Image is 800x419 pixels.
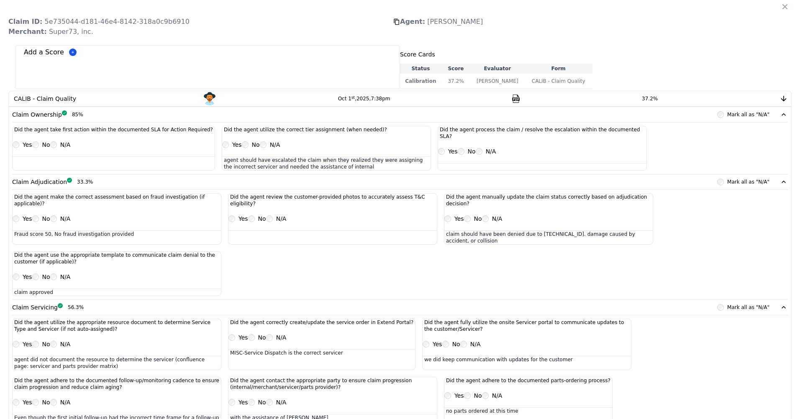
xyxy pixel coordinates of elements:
p: Claim Adjudication [12,178,67,186]
label: N/A [270,141,280,149]
th: Score [441,64,471,74]
label: No [468,147,476,156]
span: CALIB - Claim Quality [532,78,585,84]
div: claim should have been denied due to [TECHNICAL_ID]. damage caused by accident, or collision [444,231,653,244]
th: Status [400,64,441,74]
div: 56.3% [68,304,84,311]
label: No [452,340,460,348]
p: [PERSON_NAME] [477,78,518,84]
div: CALIB - Claim Quality [9,91,81,106]
div: Oct 1 , 2025 , [338,95,390,102]
label: No [42,273,50,281]
label: N/A [276,215,287,223]
span: 7:38pm [371,96,390,102]
label: No [42,215,50,223]
label: N/A [470,340,481,348]
label: No [42,141,50,149]
label: No [258,398,266,406]
h3: Did the agent adhere to the documented follow-up/monitoring cadence to ensure claim progression a... [14,377,219,391]
label: N/A [276,398,287,406]
h3: Did the agent correctly create/update the service order in Extend Portal? [230,319,413,326]
label: Yes [433,340,442,348]
h3: Did the agent manually update the claim status correctly based on adjudication decision? [446,194,651,207]
h3: Did the agent adhere to the documented parts-ordering process? [446,377,610,384]
label: Yes [238,215,248,223]
p: Claim Servicing [12,303,58,312]
label: Yes [238,333,248,342]
label: Yes [232,141,242,149]
label: Mark all as "N/A" [727,304,769,311]
p: Super73, inc. [8,27,93,37]
label: N/A [60,141,71,149]
div: 33.3% [77,179,93,185]
h3: Did the agent fully utilize the onsite Servicer portal to communicate updates to the customer/Ser... [424,319,629,332]
p: 5e735044-d181-46e4-8142-318a0c9b6910 [8,17,190,27]
h3: Did the agent utilize the appropriate resource document to determine Service Type and Servicer (i... [14,319,219,332]
label: No [474,215,482,223]
sup: st [351,95,355,100]
h3: Did the agent make the correct assessment based on fraud investigation (if applicable)? [14,194,219,207]
label: Mark all as "N/A" [727,179,769,185]
h3: Did the agent process the claim / resolve the escalation within the documented SLA? [440,126,645,140]
label: N/A [60,398,71,406]
label: No [258,333,266,342]
label: No [42,340,50,348]
div: we did keep communication with updates for the customer [423,356,631,363]
h3: Score Cards [400,50,592,59]
div: Fraud score 50, No fraud investigation provided [13,231,221,238]
label: Yes [238,398,248,406]
div: claim approved [13,289,221,296]
label: No [42,398,50,406]
h3: Did the agent utilize the correct tier assignment (when needed)? [224,126,429,133]
p: Calibration [402,78,440,84]
label: No [258,215,266,223]
label: N/A [486,147,496,156]
div: MISC-Service Dispatch is the correct servicer [228,350,415,356]
h3: Did the agent take first action within the documented SLA for Action Required? [14,126,213,133]
h3: Did the agent use the appropriate template to communicate claim denial to the customer (if applic... [14,252,219,265]
img: qa-pdf.svg [512,95,520,103]
th: Evaluator [470,64,524,74]
label: N/A [60,340,71,348]
label: Yes [454,215,464,223]
label: N/A [60,273,71,281]
img: Avatar [203,92,216,105]
label: Mark all as "N/A" [727,111,769,118]
th: Form [524,64,592,74]
strong: Claim ID: [8,18,42,26]
strong: Agent: [400,18,425,26]
h3: Did the agent review the customer-provided photos to accurately assess T&C eligibility? [230,194,435,207]
label: Yes [454,391,464,400]
label: No [474,391,482,400]
p: [PERSON_NAME] [400,17,483,27]
div: no parts ordered at this time [444,408,612,414]
strong: Merchant: [8,28,47,36]
div: 37.2% [642,95,658,102]
label: Yes [448,147,458,156]
label: N/A [492,215,503,223]
label: No [252,141,260,149]
div: agent should have escalated the claim when they realized they were assigning the incorrect servic... [222,157,431,170]
div: Add a Score [22,46,66,59]
label: N/A [60,215,71,223]
label: N/A [492,391,503,400]
p: Claim Ownership [12,110,62,119]
div: 37.2 % [443,77,469,85]
h3: Did the agent contact the appropriate party to ensure claim progression (internal/merchant/servic... [230,377,435,391]
label: N/A [276,333,287,342]
div: 85% [72,111,83,118]
div: agent did not document the resource to determine the servicer (confluence page: servicer and part... [13,356,221,370]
